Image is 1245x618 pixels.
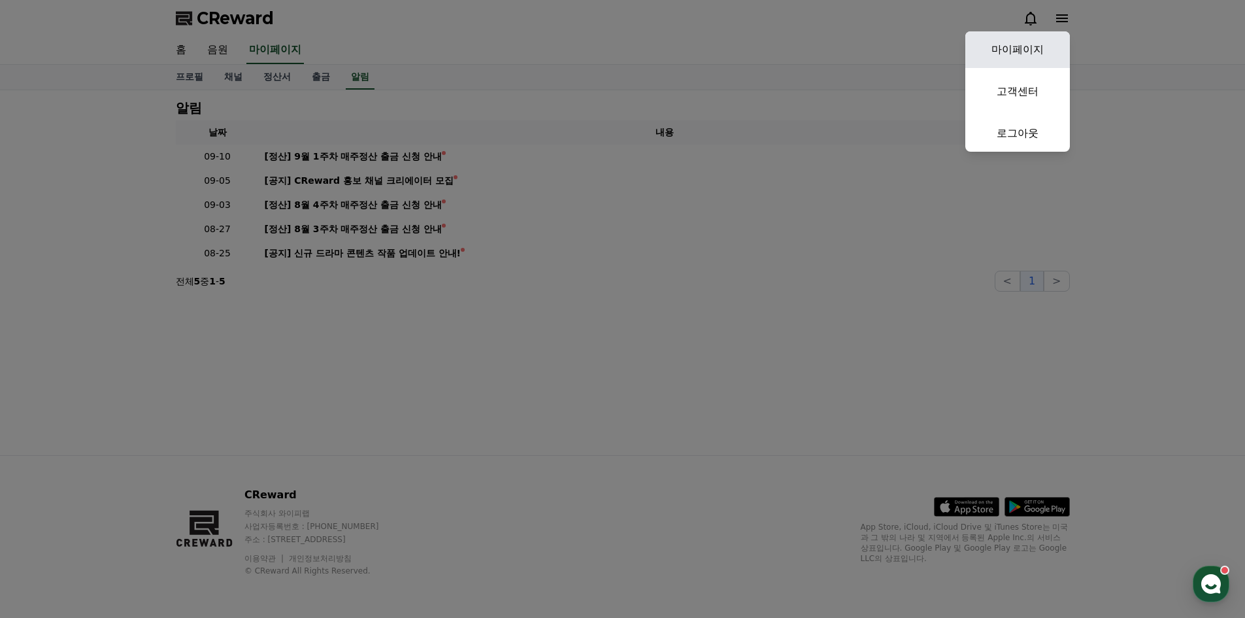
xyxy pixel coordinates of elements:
[120,435,135,445] span: 대화
[202,434,218,445] span: 설정
[4,415,86,447] a: 홈
[169,415,251,447] a: 설정
[965,31,1070,68] a: 마이페이지
[965,73,1070,110] a: 고객센터
[41,434,49,445] span: 홈
[86,415,169,447] a: 대화
[965,115,1070,152] a: 로그아웃
[965,31,1070,152] button: 마이페이지 고객센터 로그아웃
